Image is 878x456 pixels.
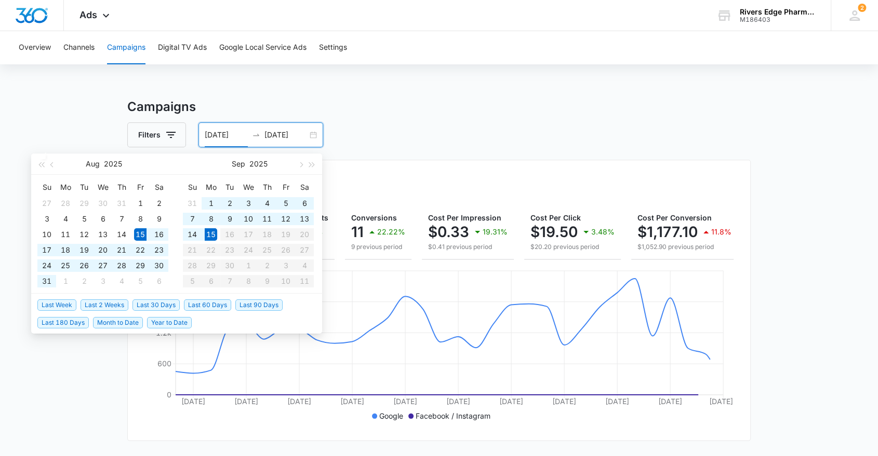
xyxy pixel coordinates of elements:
[97,275,109,287] div: 3
[711,228,731,236] p: 11.8%
[134,259,147,272] div: 29
[134,228,147,241] div: 15
[59,259,72,272] div: 25
[94,227,112,242] td: 2025-08-13
[56,273,75,289] td: 2025-09-01
[637,224,698,240] p: $1,177.10
[239,196,258,211] td: 2025-09-03
[41,197,53,210] div: 27
[78,275,90,287] div: 2
[220,211,239,227] td: 2025-09-09
[150,179,168,196] th: Sa
[94,242,112,258] td: 2025-08-20
[97,228,109,241] div: 13
[276,211,295,227] td: 2025-09-12
[202,227,220,242] td: 2025-09-15
[709,397,733,406] tspan: [DATE]
[41,275,53,287] div: 31
[393,397,417,406] tspan: [DATE]
[37,273,56,289] td: 2025-08-31
[78,228,90,241] div: 12
[94,196,112,211] td: 2025-07-30
[232,154,245,174] button: Sep
[112,273,131,289] td: 2025-09-04
[637,213,712,222] span: Cost Per Conversion
[78,213,90,225] div: 5
[56,211,75,227] td: 2025-08-04
[220,196,239,211] td: 2025-09-02
[97,213,109,225] div: 6
[249,154,268,174] button: 2025
[205,197,217,210] div: 1
[483,228,508,236] p: 19.31%
[340,397,364,406] tspan: [DATE]
[183,179,202,196] th: Su
[134,275,147,287] div: 5
[131,273,150,289] td: 2025-09-05
[242,197,255,210] div: 3
[37,317,89,328] span: Last 180 Days
[97,197,109,210] div: 30
[131,258,150,273] td: 2025-08-29
[261,197,273,210] div: 4
[56,258,75,273] td: 2025-08-25
[276,179,295,196] th: Fr
[298,213,311,225] div: 13
[97,244,109,256] div: 20
[351,213,397,222] span: Conversions
[59,197,72,210] div: 28
[153,259,165,272] div: 30
[287,397,311,406] tspan: [DATE]
[258,196,276,211] td: 2025-09-04
[56,196,75,211] td: 2025-07-28
[115,197,128,210] div: 31
[181,397,205,406] tspan: [DATE]
[153,213,165,225] div: 9
[115,213,128,225] div: 7
[37,211,56,227] td: 2025-08-03
[858,4,866,12] div: notifications count
[280,197,292,210] div: 5
[112,242,131,258] td: 2025-08-21
[115,228,128,241] div: 14
[157,359,171,368] tspan: 600
[94,273,112,289] td: 2025-09-03
[153,244,165,256] div: 23
[167,390,171,399] tspan: 0
[150,242,168,258] td: 2025-08-23
[183,227,202,242] td: 2025-09-14
[220,179,239,196] th: Tu
[530,213,581,222] span: Cost Per Click
[158,31,207,64] button: Digital TV Ads
[295,211,314,227] td: 2025-09-13
[295,196,314,211] td: 2025-09-06
[115,244,128,256] div: 21
[81,299,128,311] span: Last 2 Weeks
[63,31,95,64] button: Channels
[78,197,90,210] div: 29
[75,273,94,289] td: 2025-09-02
[276,196,295,211] td: 2025-09-05
[59,213,72,225] div: 4
[150,227,168,242] td: 2025-08-16
[107,31,145,64] button: Campaigns
[37,242,56,258] td: 2025-08-17
[351,224,364,240] p: 11
[97,259,109,272] div: 27
[41,228,53,241] div: 10
[134,213,147,225] div: 8
[94,179,112,196] th: We
[377,228,405,236] p: 22.22%
[202,179,220,196] th: Mo
[530,224,578,240] p: $19.50
[37,299,76,311] span: Last Week
[252,131,260,139] span: swap-right
[75,258,94,273] td: 2025-08-26
[258,211,276,227] td: 2025-09-11
[552,397,576,406] tspan: [DATE]
[258,179,276,196] th: Th
[499,397,523,406] tspan: [DATE]
[127,98,751,116] h3: Campaigns
[205,213,217,225] div: 8
[112,227,131,242] td: 2025-08-14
